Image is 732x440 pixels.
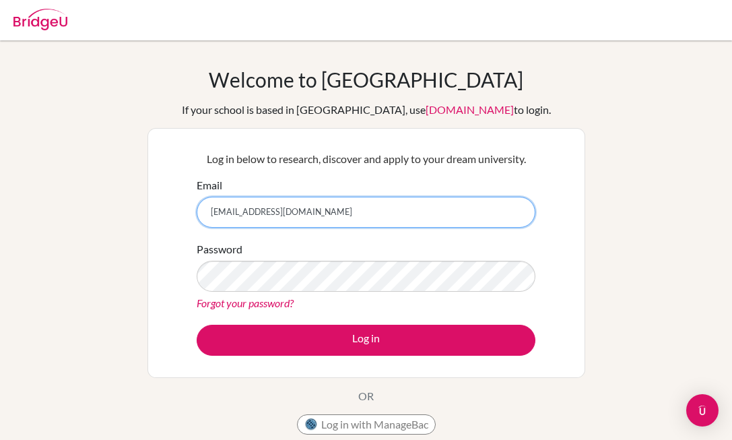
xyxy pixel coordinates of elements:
[686,394,719,427] div: Open Intercom Messenger
[197,296,294,309] a: Forgot your password?
[209,67,523,92] h1: Welcome to [GEOGRAPHIC_DATA]
[358,388,374,404] p: OR
[297,414,436,435] button: Log in with ManageBac
[426,103,514,116] a: [DOMAIN_NAME]
[197,241,242,257] label: Password
[182,102,551,118] div: If your school is based in [GEOGRAPHIC_DATA], use to login.
[197,151,535,167] p: Log in below to research, discover and apply to your dream university.
[197,325,535,356] button: Log in
[197,177,222,193] label: Email
[13,9,67,30] img: Bridge-U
